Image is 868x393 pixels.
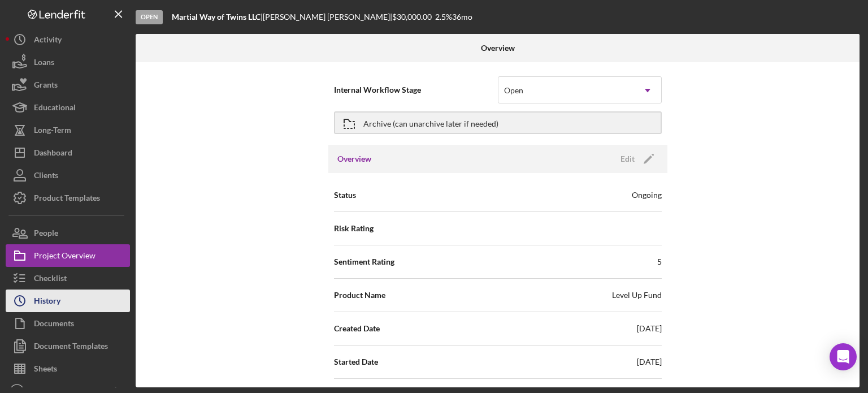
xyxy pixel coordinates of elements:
[637,323,662,334] div: [DATE]
[612,290,662,301] div: Level Up Fund
[6,267,130,290] button: Checklist
[6,74,130,96] button: Grants
[6,244,130,267] button: Project Overview
[337,153,371,165] h3: Overview
[363,113,498,133] div: Archive (can unarchive later if needed)
[657,256,662,267] div: 5
[34,51,54,76] div: Loans
[334,256,394,267] span: Sentiment Rating
[504,86,523,95] div: Open
[34,74,58,99] div: Grants
[6,119,130,141] button: Long-Term
[6,51,130,74] button: Loans
[637,356,662,368] div: [DATE]
[34,119,71,144] div: Long-Term
[34,335,108,360] div: Document Templates
[452,12,472,21] div: 36 mo
[6,357,130,380] button: Sheets
[136,10,163,24] div: Open
[334,223,374,234] span: Risk Rating
[6,335,130,357] button: Document Templates
[34,28,62,54] div: Activity
[6,312,130,335] button: Documents
[34,96,76,122] div: Educational
[34,244,96,270] div: Project Overview
[632,189,662,201] div: Ongoing
[481,44,515,53] b: Overview
[172,12,261,21] b: Martial Way of Twins LLC
[6,290,130,312] button: History
[334,111,662,134] button: Archive (can unarchive later if needed)
[614,150,658,167] button: Edit
[34,312,74,338] div: Documents
[34,267,67,292] div: Checklist
[34,141,72,167] div: Dashboard
[6,141,130,164] button: Dashboard
[6,96,130,119] button: Educational
[6,222,130,244] button: People
[334,189,356,201] span: Status
[620,150,635,167] div: Edit
[392,12,435,21] div: $30,000.00
[6,164,130,187] button: Clients
[34,290,60,315] div: History
[172,12,263,21] div: |
[34,187,100,212] div: Product Templates
[334,323,380,334] span: Created Date
[34,357,57,383] div: Sheets
[34,164,58,189] div: Clients
[6,28,130,51] button: Activity
[435,12,452,21] div: 2.5 %
[334,290,385,301] span: Product Name
[263,12,392,21] div: [PERSON_NAME] [PERSON_NAME] |
[334,356,378,368] span: Started Date
[34,222,58,247] div: People
[830,343,857,370] div: Open Intercom Messenger
[334,84,498,96] span: Internal Workflow Stage
[6,187,130,209] button: Product Templates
